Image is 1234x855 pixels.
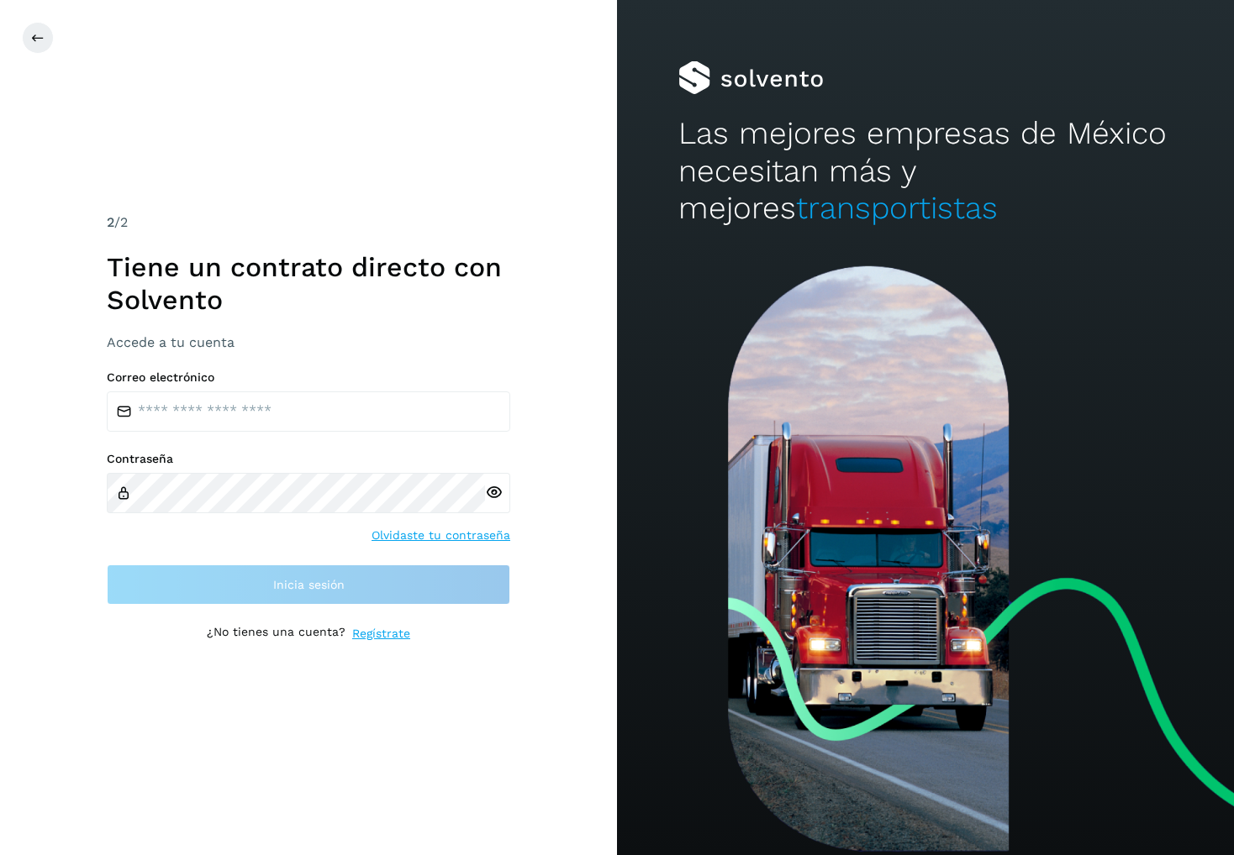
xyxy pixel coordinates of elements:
label: Contraseña [107,452,510,466]
a: Regístrate [352,625,410,643]
span: Inicia sesión [273,579,345,590]
button: Inicia sesión [107,564,510,605]
h1: Tiene un contrato directo con Solvento [107,251,510,316]
label: Correo electrónico [107,370,510,385]
div: /2 [107,212,510,233]
p: ¿No tienes una cuenta? [207,625,345,643]
h2: Las mejores empresas de México necesitan más y mejores [678,115,1172,227]
h3: Accede a tu cuenta [107,334,510,350]
a: Olvidaste tu contraseña [372,527,510,544]
span: transportistas [796,190,998,226]
span: 2 [107,214,114,230]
